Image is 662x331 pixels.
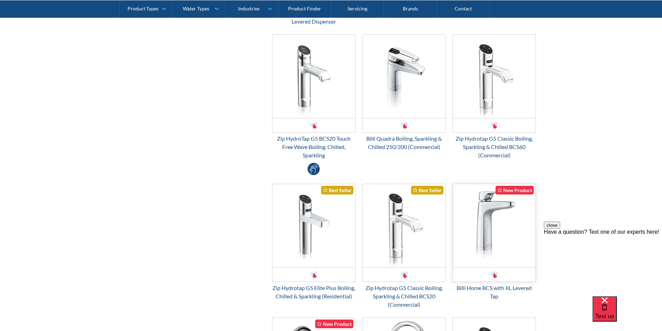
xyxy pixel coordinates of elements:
[362,34,446,151] a: Billi Quadra Boiling, Sparkling & Chilled 250/200 (Commercial)Billi Quadra Boiling, Sparkling & C...
[362,284,446,309] div: Zip Hydrotap G5 Classic Boiling, Sparkling & Chilled BCS20 (Commercial)
[272,184,355,300] a: Zip Hydrotap G5 Elite Plus Boiling, Chilled & Sparkling (Residential)Best SellerZip Hydrotap G5 E...
[362,134,446,151] div: Billi Quadra Boiling, Sparkling & Chilled 250/200 (Commercial)
[363,184,446,267] img: Zip Hydrotap G5 Classic Boiling, Sparkling & Chilled BCS20 (Commercial)
[238,6,260,11] div: Industries
[272,134,355,159] div: Zip HydroTap G5 BCS20 Touch Free Wave Boiling, Chilled, Sparkling
[362,184,446,309] a: Zip Hydrotap G5 Classic Boiling, Sparkling & Chilled BCS20 (Commercial)Best SellerZip Hydrotap G5...
[452,134,536,159] div: Zip Hydrotap G5 Classic Boiling, Sparkling & Chilled BCS60 (Commercial)
[272,34,355,159] a: Zip HydroTap G5 BCS20 Touch Free Wave Boiling, Chilled, SparklingZip HydroTap G5 BCS20 Touch Free...
[452,184,536,300] a: Billi Home BCS with XL Levered TapNew ProductBilli Home BCS with XL Levered Tap
[452,284,536,300] div: Billi Home BCS with XL Levered Tap
[452,34,536,159] a: Zip Hydrotap G5 Classic Boiling, Sparkling & Chilled BCS60 (Commercial)Zip Hydrotap G5 Classic Bo...
[321,186,353,195] div: Best Seller
[453,184,536,267] img: Billi Home BCS with XL Levered Tap
[363,35,446,118] img: Billi Quadra Boiling, Sparkling & Chilled 250/200 (Commercial)
[272,35,355,118] img: Zip HydroTap G5 BCS20 Touch Free Wave Boiling, Chilled, Sparkling
[128,6,158,11] div: Product Types
[272,184,355,267] img: Zip Hydrotap G5 Elite Plus Boiling, Chilled & Sparkling (Residential)
[453,35,536,118] img: Zip Hydrotap G5 Classic Boiling, Sparkling & Chilled BCS60 (Commercial)
[183,6,209,11] div: Water Types
[592,296,662,331] iframe: podium webchat widget bubble
[272,284,355,300] div: Zip Hydrotap G5 Elite Plus Boiling, Chilled & Sparkling (Residential)
[544,222,662,305] iframe: podium webchat widget prompt
[411,186,443,195] div: Best Seller
[496,186,534,195] div: New Product
[315,320,353,328] div: New Product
